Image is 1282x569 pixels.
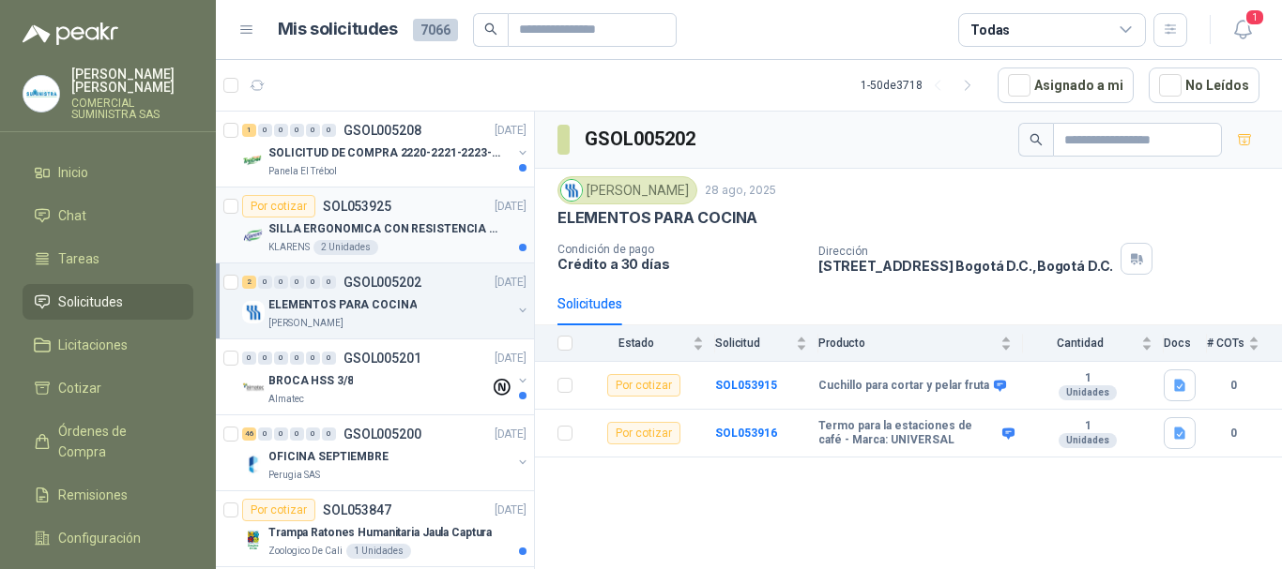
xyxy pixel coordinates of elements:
[268,544,343,559] p: Zoologico De Cali
[818,245,1113,258] p: Dirección
[607,422,680,444] div: Por cotizar
[242,119,530,179] a: 1 0 0 0 0 0 GSOL005208[DATE] Company LogoSOLICITUD DE COMPRA 2220-2221-2223-2224Panela El Trébol
[306,352,320,365] div: 0
[715,325,818,362] th: Solicitud
[818,379,989,394] b: Cuchillo para cortar y pelar fruta
[290,276,304,289] div: 0
[306,124,320,137] div: 0
[268,448,389,466] p: OFICINA SEPTIEMBRE
[818,337,997,350] span: Producto
[584,325,715,362] th: Estado
[242,271,530,331] a: 2 0 0 0 0 0 GSOL005202[DATE] Company LogoELEMENTOS PARA COCINA[PERSON_NAME]
[557,208,757,228] p: ELEMENTOS PARA COCINA
[322,276,336,289] div: 0
[1207,337,1244,350] span: # COTs
[290,124,304,137] div: 0
[58,162,88,183] span: Inicio
[313,240,378,255] div: 2 Unidades
[290,352,304,365] div: 0
[268,296,417,314] p: ELEMENTOS PARA COCINA
[998,67,1134,103] button: Asignado a mi
[495,198,527,216] p: [DATE]
[23,198,193,233] a: Chat
[1244,8,1265,26] span: 1
[343,124,421,137] p: GSOL005208
[323,200,391,213] p: SOL053925
[268,220,502,238] p: SILLA ERGONOMICA CON RESISTENCIA A 150KG
[216,491,534,567] a: Por cotizarSOL053847[DATE] Company LogoTrampa Ratones Humanitaria Jaula CapturaZoologico De Cali1...
[242,377,265,399] img: Company Logo
[23,22,118,45] img: Logo peakr
[58,421,176,462] span: Órdenes de Compra
[607,374,680,397] div: Por cotizar
[23,76,59,112] img: Company Logo
[495,122,527,140] p: [DATE]
[242,276,256,289] div: 2
[58,292,123,312] span: Solicitudes
[278,16,398,43] h1: Mis solicitudes
[1030,133,1043,146] span: search
[322,124,336,137] div: 0
[970,20,1010,40] div: Todas
[1059,385,1117,400] div: Unidades
[58,248,99,269] span: Tareas
[268,468,320,483] p: Perugia SAS
[1149,67,1259,103] button: No Leídos
[346,544,411,559] div: 1 Unidades
[242,352,256,365] div: 0
[1207,377,1259,395] b: 0
[1226,13,1259,47] button: 1
[242,499,315,521] div: Por cotizar
[242,529,265,551] img: Company Logo
[242,124,256,137] div: 1
[715,379,777,392] b: SOL053915
[242,149,265,172] img: Company Logo
[557,256,803,272] p: Crédito a 30 días
[242,453,265,475] img: Company Logo
[585,125,698,154] h3: GSOL005202
[1164,325,1207,362] th: Docs
[561,180,582,201] img: Company Logo
[23,284,193,320] a: Solicitudes
[274,276,288,289] div: 0
[268,372,353,390] p: BROCA HSS 3/8
[58,205,86,226] span: Chat
[58,528,141,548] span: Configuración
[71,67,193,94] p: [PERSON_NAME] [PERSON_NAME]
[715,337,792,350] span: Solicitud
[268,144,502,162] p: SOLICITUD DE COMPRA 2220-2221-2223-2224
[268,240,310,255] p: KLARENS
[274,427,288,441] div: 0
[343,352,421,365] p: GSOL005201
[268,164,337,179] p: Panela El Trébol
[242,423,530,483] a: 46 0 0 0 0 0 GSOL005200[DATE] Company LogoOFICINA SEPTIEMBREPerugia SAS
[58,335,128,355] span: Licitaciones
[495,350,527,367] p: [DATE]
[1023,325,1164,362] th: Cantidad
[58,378,101,398] span: Cotizar
[274,124,288,137] div: 0
[557,176,697,204] div: [PERSON_NAME]
[323,503,391,517] p: SOL053847
[268,316,343,331] p: [PERSON_NAME]
[258,427,272,441] div: 0
[861,70,983,100] div: 1 - 50 de 3718
[242,225,265,247] img: Company Logo
[23,327,193,363] a: Licitaciones
[818,419,998,448] b: Termo para la estaciones de café - Marca: UNIVERSAL
[216,187,534,263] a: Por cotizarSOL053925[DATE] Company LogoSILLA ERGONOMICA CON RESISTENCIA A 150KGKLARENS2 Unidades
[343,427,421,441] p: GSOL005200
[584,337,689,350] span: Estado
[1059,433,1117,448] div: Unidades
[23,520,193,556] a: Configuración
[1023,371,1152,386] b: 1
[290,427,304,441] div: 0
[258,124,272,137] div: 0
[23,413,193,470] a: Órdenes de Compra
[818,258,1113,274] p: [STREET_ADDRESS] Bogotá D.C. , Bogotá D.C.
[242,427,256,441] div: 46
[413,19,458,41] span: 7066
[306,427,320,441] div: 0
[258,276,272,289] div: 0
[495,426,527,443] p: [DATE]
